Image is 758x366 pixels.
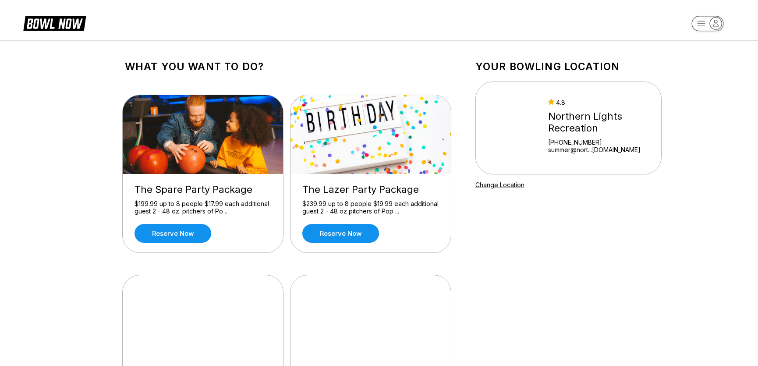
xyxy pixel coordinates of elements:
div: Northern Lights Recreation [548,110,650,134]
div: The Lazer Party Package [302,184,439,195]
a: Reserve now [135,224,211,243]
img: The Adventure Party Package [290,275,452,354]
div: The Spare Party Package [135,184,271,195]
div: [PHONE_NUMBER] [548,139,650,146]
img: The Spare Party Package [123,95,284,174]
img: The V.I.P Party Package [123,281,284,360]
img: Northern Lights Recreation [487,95,540,161]
h1: Your bowling location [475,60,662,73]
a: summer@nort...[DOMAIN_NAME] [548,146,650,153]
a: Reserve now [302,224,379,243]
div: $199.99 up to 8 people $17.99 each additional guest 2 - 48 oz. pitchers of Po ... [135,200,271,215]
a: Change Location [475,181,524,188]
h1: What you want to do? [125,60,449,73]
img: The Lazer Party Package [290,95,452,174]
div: $239.99 up to 8 people $19.99 each additional guest 2 - 48 oz pitchers of Pop ... [302,200,439,215]
div: 4.8 [548,99,650,106]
